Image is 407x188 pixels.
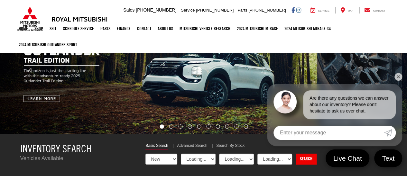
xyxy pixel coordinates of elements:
a: Finance [114,21,134,37]
span: Text [379,154,398,163]
li: Go to slide number 9. [234,124,238,129]
button: Click to view next picture. [346,20,407,121]
a: Live Chat [326,149,370,167]
span: [PHONE_NUMBER] [196,8,234,13]
a: Search [296,154,317,165]
a: Text [374,149,402,167]
span: Service [318,9,329,12]
select: Choose Model from the dropdown [257,154,292,165]
a: Contact [134,21,154,37]
span: [PHONE_NUMBER] [248,8,286,13]
a: Submit [384,126,396,140]
span: Parts [237,8,247,13]
span: Live Chat [330,154,365,163]
select: Choose Year from the dropdown [181,154,216,165]
li: Go to slide number 10. [244,124,248,129]
a: 2024 Mitsubishi Outlander SPORT [15,37,80,53]
select: Choose Vehicle Condition from the dropdown [145,154,177,165]
li: Go to slide number 2. [169,124,173,129]
a: Advanced Search [177,143,207,149]
input: Enter your message [273,126,384,140]
a: Shop [31,21,46,37]
img: Mitsubishi [15,6,44,31]
a: Sell [46,21,60,37]
a: About Us [154,21,176,37]
li: Go to slide number 3. [179,124,183,129]
li: Go to slide number 1. [160,124,164,129]
li: Go to slide number 5. [197,124,201,129]
p: Vehicles Available [20,155,136,162]
li: Go to slide number 8. [225,124,229,129]
div: Are there any questions we can answer about our inventory? Please don't hesitate to ask us over c... [303,90,396,119]
a: 2024 Mitsubishi Mirage [234,21,281,37]
a: Mitsubishi Vehicle Research [176,21,234,37]
span: Service [181,8,195,13]
img: Agent profile photo [273,90,297,113]
a: Service [306,7,334,13]
a: Facebook: Click to visit our Facebook page [291,7,295,13]
a: 2024 Mitsubishi Mirage G4 [281,21,334,37]
span: Contact [373,9,385,12]
a: Home [15,21,31,37]
span: Map [347,9,353,12]
li: Go to slide number 7. [216,124,220,129]
span: Sales [123,7,134,13]
a: Parts: Opens in a new tab [97,21,114,37]
h3: Inventory Search [20,143,136,154]
span: [PHONE_NUMBER] [136,7,176,13]
a: Map [335,7,358,13]
a: Basic Search [145,143,168,150]
h3: Royal Mitsubishi [51,15,108,22]
select: Choose Make from the dropdown [219,154,254,165]
a: Schedule Service: Opens in a new tab [60,21,97,37]
a: Contact [359,7,390,13]
li: Go to slide number 6. [206,124,210,129]
a: Search By Stock [216,143,245,149]
a: Instagram: Click to visit our Instagram page [296,7,301,13]
li: Go to slide number 4. [188,124,192,129]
